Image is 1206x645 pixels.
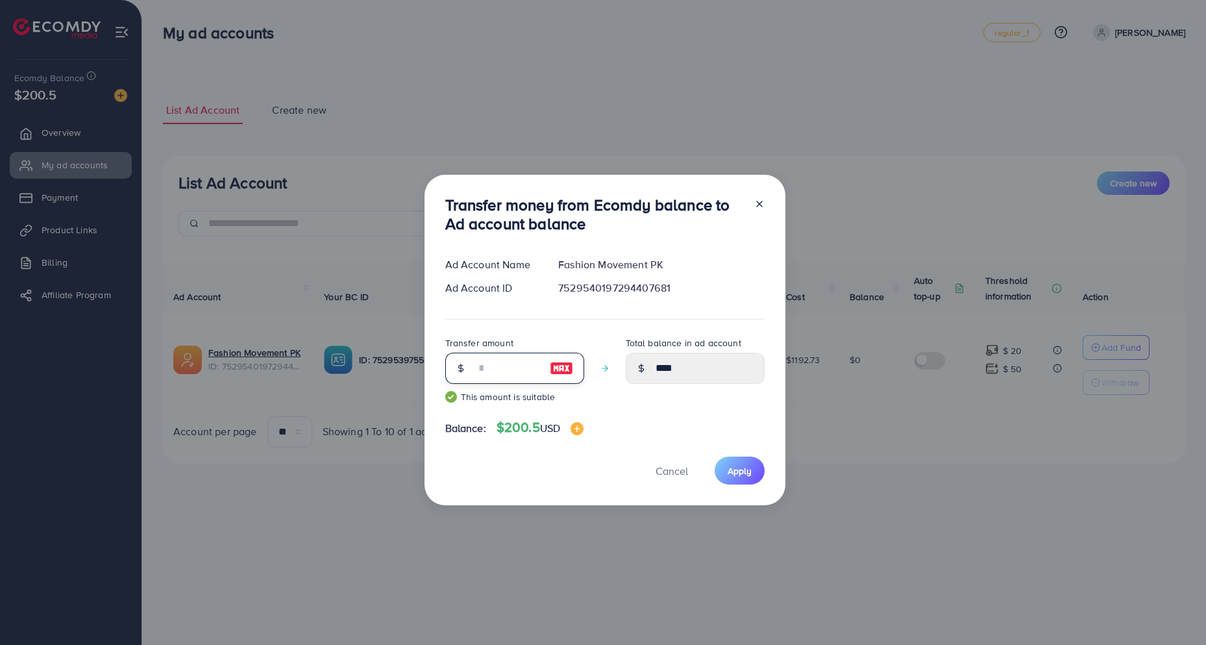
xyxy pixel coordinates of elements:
small: This amount is suitable [445,390,584,403]
div: Ad Account Name [435,257,548,272]
span: Apply [728,464,752,477]
h3: Transfer money from Ecomdy balance to Ad account balance [445,196,744,233]
iframe: Chat [1151,587,1196,635]
h4: $200.5 [497,420,584,436]
span: Balance: [445,421,486,436]
div: Fashion Movement PK [548,257,774,272]
div: 7529540197294407681 [548,281,774,296]
span: Cancel [656,464,688,478]
label: Transfer amount [445,336,513,349]
img: image [550,360,573,376]
button: Apply [715,457,765,485]
span: USD [540,421,560,435]
img: image [571,422,584,435]
button: Cancel [639,457,704,485]
label: Total balance in ad account [626,336,741,349]
img: guide [445,391,457,403]
div: Ad Account ID [435,281,548,296]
